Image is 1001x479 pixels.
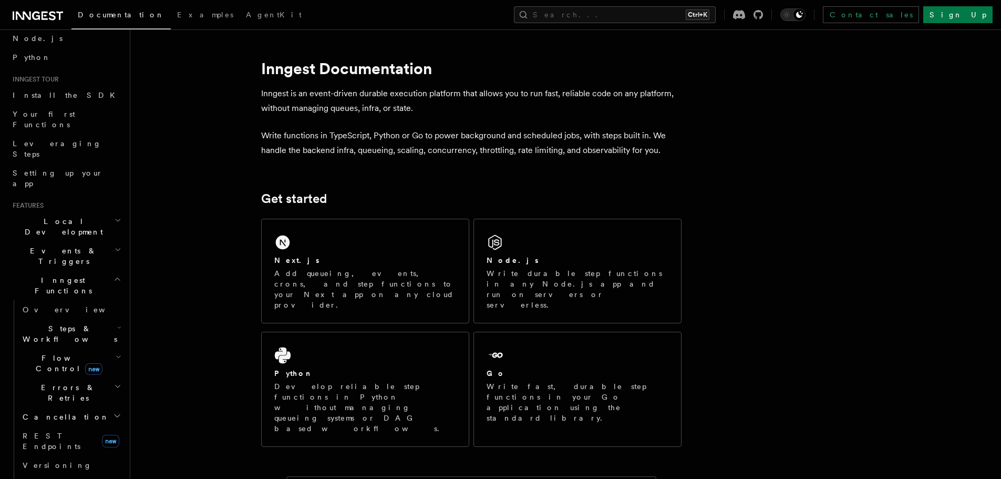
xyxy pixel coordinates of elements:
[18,323,117,344] span: Steps & Workflows
[13,139,101,158] span: Leveraging Steps
[823,6,919,23] a: Contact sales
[102,435,119,447] span: new
[261,128,682,158] p: Write functions in TypeScript, Python or Go to power background and scheduled jobs, with steps bu...
[8,134,123,164] a: Leveraging Steps
[8,275,113,296] span: Inngest Functions
[13,169,103,188] span: Setting up your app
[8,241,123,271] button: Events & Triggers
[261,332,469,447] a: PythonDevelop reliable step functions in Python without managing queueing systems or DAG based wo...
[23,461,92,470] span: Versioning
[18,353,116,374] span: Flow Control
[23,432,80,451] span: REST Endpoints
[8,75,59,84] span: Inngest tour
[23,305,131,314] span: Overview
[473,332,682,447] a: GoWrite fast, durable step functions in your Go application using the standard library.
[274,368,313,379] h2: Python
[18,412,109,422] span: Cancellation
[8,271,123,300] button: Inngest Functions
[274,255,319,266] h2: Next.js
[246,11,302,19] span: AgentKit
[8,29,123,48] a: Node.js
[18,378,123,407] button: Errors & Retries
[514,6,716,23] button: Search...Ctrl+K
[18,349,123,378] button: Flow Controlnew
[78,11,164,19] span: Documentation
[18,407,123,426] button: Cancellation
[487,255,539,266] h2: Node.js
[274,268,456,310] p: Add queueing, events, crons, and step functions to your Next app on any cloud provider.
[487,381,668,423] p: Write fast, durable step functions in your Go application using the standard library.
[8,212,123,241] button: Local Development
[274,381,456,434] p: Develop reliable step functions in Python without managing queueing systems or DAG based workflows.
[85,363,102,375] span: new
[8,201,44,210] span: Features
[240,3,308,28] a: AgentKit
[780,8,806,21] button: Toggle dark mode
[8,48,123,67] a: Python
[13,110,75,129] span: Your first Functions
[18,300,123,319] a: Overview
[261,86,682,116] p: Inngest is an event-driven durable execution platform that allows you to run fast, reliable code ...
[261,219,469,323] a: Next.jsAdd queueing, events, crons, and step functions to your Next app on any cloud provider.
[13,91,121,99] span: Install the SDK
[13,53,51,62] span: Python
[71,3,171,29] a: Documentation
[923,6,993,23] a: Sign Up
[686,9,709,20] kbd: Ctrl+K
[18,456,123,475] a: Versioning
[18,319,123,349] button: Steps & Workflows
[171,3,240,28] a: Examples
[261,59,682,78] h1: Inngest Documentation
[18,426,123,456] a: REST Endpointsnew
[177,11,233,19] span: Examples
[18,382,114,403] span: Errors & Retries
[487,268,668,310] p: Write durable step functions in any Node.js app and run on servers or serverless.
[473,219,682,323] a: Node.jsWrite durable step functions in any Node.js app and run on servers or serverless.
[8,86,123,105] a: Install the SDK
[13,34,63,43] span: Node.js
[8,105,123,134] a: Your first Functions
[261,191,327,206] a: Get started
[8,216,115,237] span: Local Development
[8,164,123,193] a: Setting up your app
[487,368,505,379] h2: Go
[8,246,115,267] span: Events & Triggers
